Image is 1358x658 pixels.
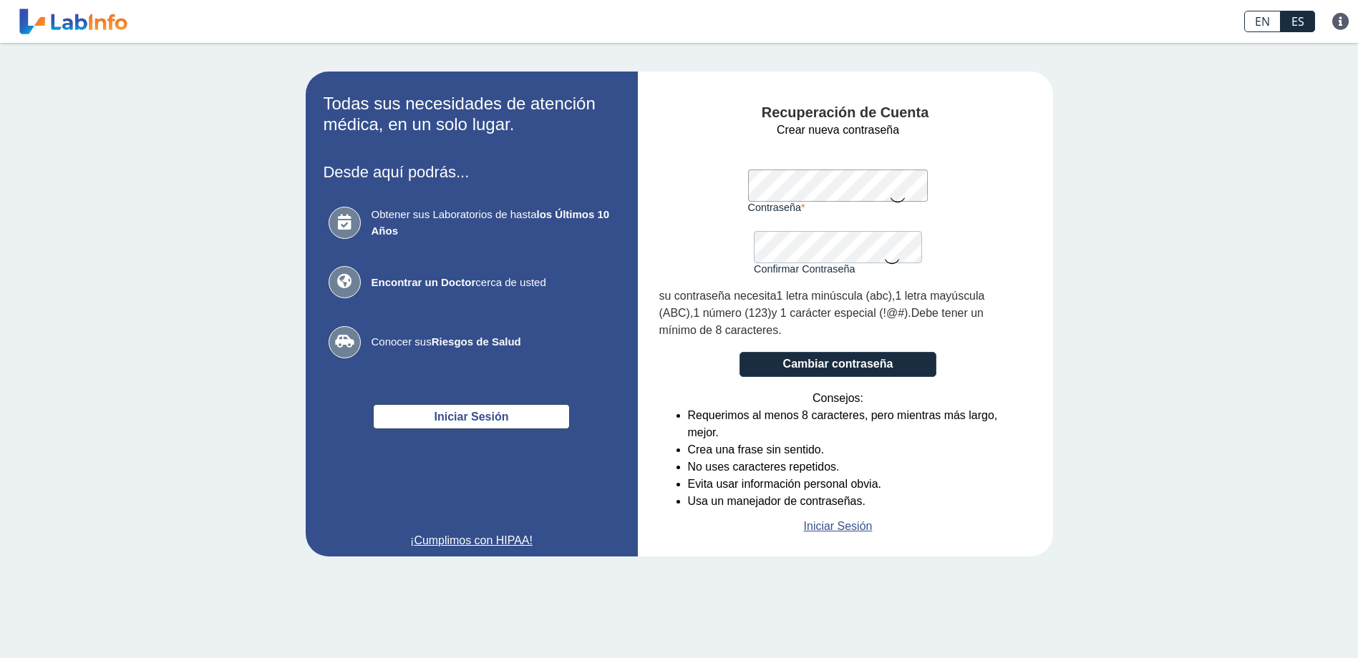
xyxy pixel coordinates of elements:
li: Requerimos al menos 8 caracteres, pero mientras más largo, mejor. [688,407,1017,441]
li: Evita usar información personal obvia. [688,476,1017,493]
iframe: Help widget launcher [1231,602,1342,642]
span: 1 letra minúscula (abc) [777,290,892,302]
b: Encontrar un Doctor [372,276,476,288]
li: Crea una frase sin sentido. [688,441,1017,458]
b: los Últimos 10 Años [372,208,610,237]
a: ¡Cumplimos con HIPAA! [324,532,620,549]
a: ES [1281,11,1315,32]
button: Iniciar Sesión [373,404,570,429]
span: su contraseña necesita [659,290,777,302]
li: Usa un manejador de contraseñas. [688,493,1017,510]
label: Contraseña [748,202,928,213]
a: Iniciar Sesión [804,518,873,535]
button: Cambiar contraseña [739,352,936,377]
span: Conocer sus [372,334,615,350]
h3: Desde aquí podrás... [324,163,620,181]
label: Confirmar Contraseña [754,263,922,275]
span: cerca de usted [372,275,615,291]
span: Crear nueva contraseña [777,122,899,139]
b: Riesgos de Salud [432,335,521,348]
h2: Todas sus necesidades de atención médica, en un solo lugar. [324,94,620,135]
span: 1 número (123) [693,307,771,319]
div: , , . . [659,288,1017,339]
a: EN [1244,11,1281,32]
h4: Recuperación de Cuenta [659,104,1032,122]
li: No uses caracteres repetidos. [688,458,1017,476]
span: y 1 carácter especial (!@#) [771,307,908,319]
span: Consejos: [813,390,863,407]
span: Obtener sus Laboratorios de hasta [372,207,615,239]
